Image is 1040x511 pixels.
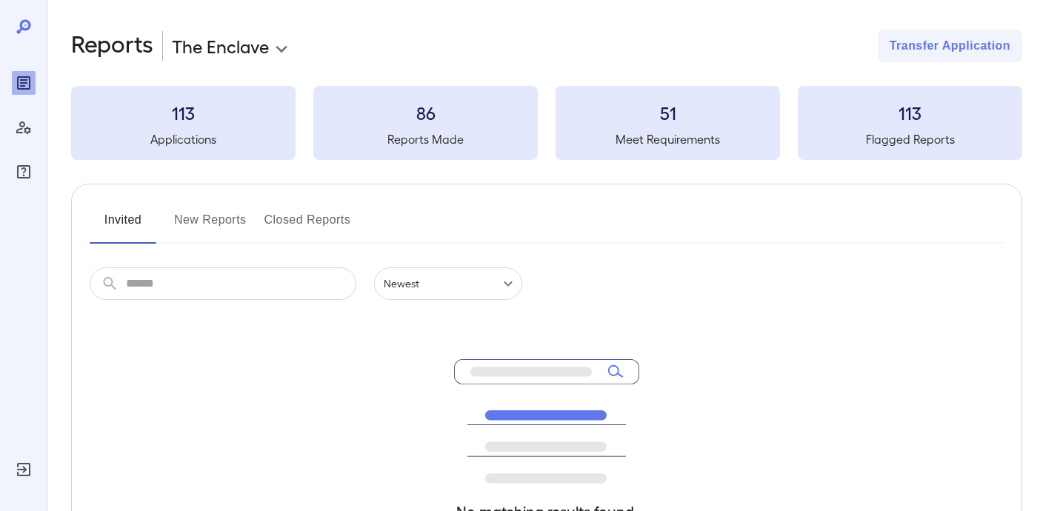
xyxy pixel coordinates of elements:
div: FAQ [12,160,36,184]
button: New Reports [174,208,247,244]
button: Invited [90,208,156,244]
p: The Enclave [172,34,269,58]
summary: 113Applications86Reports Made51Meet Requirements113Flagged Reports [71,86,1022,160]
button: Transfer Application [878,30,1022,62]
h2: Reports [71,30,153,62]
h5: Meet Requirements [556,130,780,148]
h3: 86 [313,101,538,124]
div: Log Out [12,458,36,481]
h5: Applications [71,130,296,148]
div: Manage Users [12,116,36,139]
h5: Reports Made [313,130,538,148]
h3: 113 [71,101,296,124]
h3: 113 [798,101,1022,124]
h3: 51 [556,101,780,124]
button: Closed Reports [264,208,351,244]
div: Reports [12,71,36,95]
div: Newest [374,267,522,300]
h5: Flagged Reports [798,130,1022,148]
